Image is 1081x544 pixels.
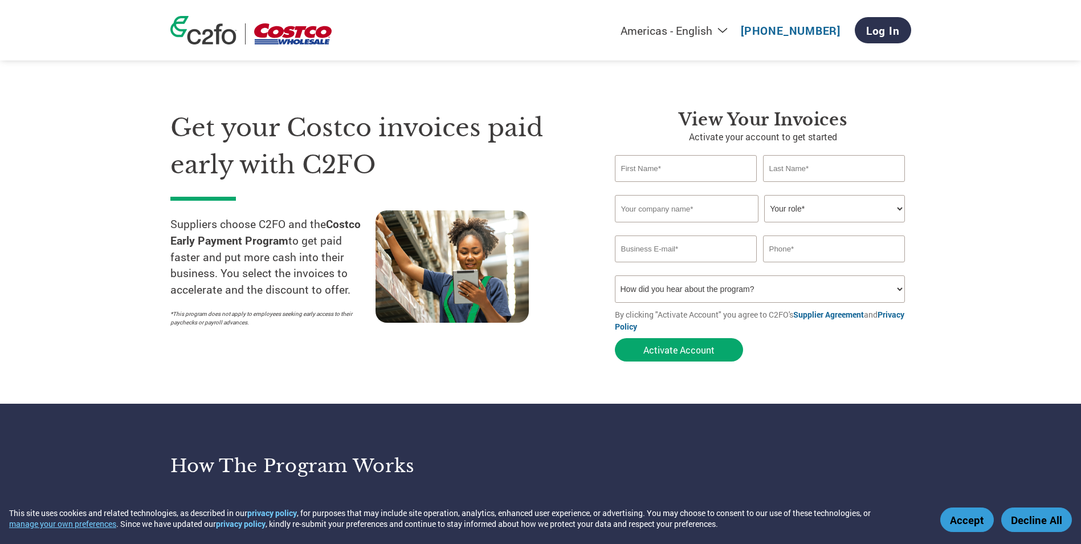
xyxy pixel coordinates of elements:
button: manage your own preferences [9,518,116,529]
img: Costco [254,23,332,44]
p: Activate your account to get started [615,130,911,144]
input: Your company name* [615,195,758,222]
a: Privacy Policy [615,309,904,332]
div: Inavlid Email Address [615,263,757,271]
div: This site uses cookies and related technologies, as described in our , for purposes that may incl... [9,508,924,529]
img: c2fo logo [170,16,236,44]
strong: Costco Early Payment Program [170,217,361,247]
div: Invalid company name or company name is too long [615,224,905,231]
a: privacy policy [247,508,297,518]
div: Inavlid Phone Number [763,263,905,271]
a: privacy policy [216,518,266,529]
h3: View Your Invoices [615,109,911,130]
p: By clicking "Activate Account" you agree to C2FO's and [615,308,911,332]
input: Last Name* [763,155,905,182]
button: Activate Account [615,338,743,362]
input: Phone* [763,236,905,262]
img: supply chain worker [376,210,529,323]
select: Title/Role [764,195,905,222]
h3: How the program works [170,454,527,477]
p: *This program does not apply to employees seeking early access to their paychecks or payroll adva... [170,310,364,327]
a: [PHONE_NUMBER] [741,23,841,38]
div: Invalid first name or first name is too long [615,183,757,190]
p: Suppliers choose C2FO and the to get paid faster and put more cash into their business. You selec... [170,216,376,298]
h1: Get your Costco invoices paid early with C2FO [170,109,581,183]
a: Supplier Agreement [793,309,864,320]
input: First Name* [615,155,757,182]
a: Log In [855,17,911,43]
button: Decline All [1001,508,1072,532]
input: Invalid Email format [615,236,757,262]
button: Accept [940,508,994,532]
div: Invalid last name or last name is too long [763,183,905,190]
